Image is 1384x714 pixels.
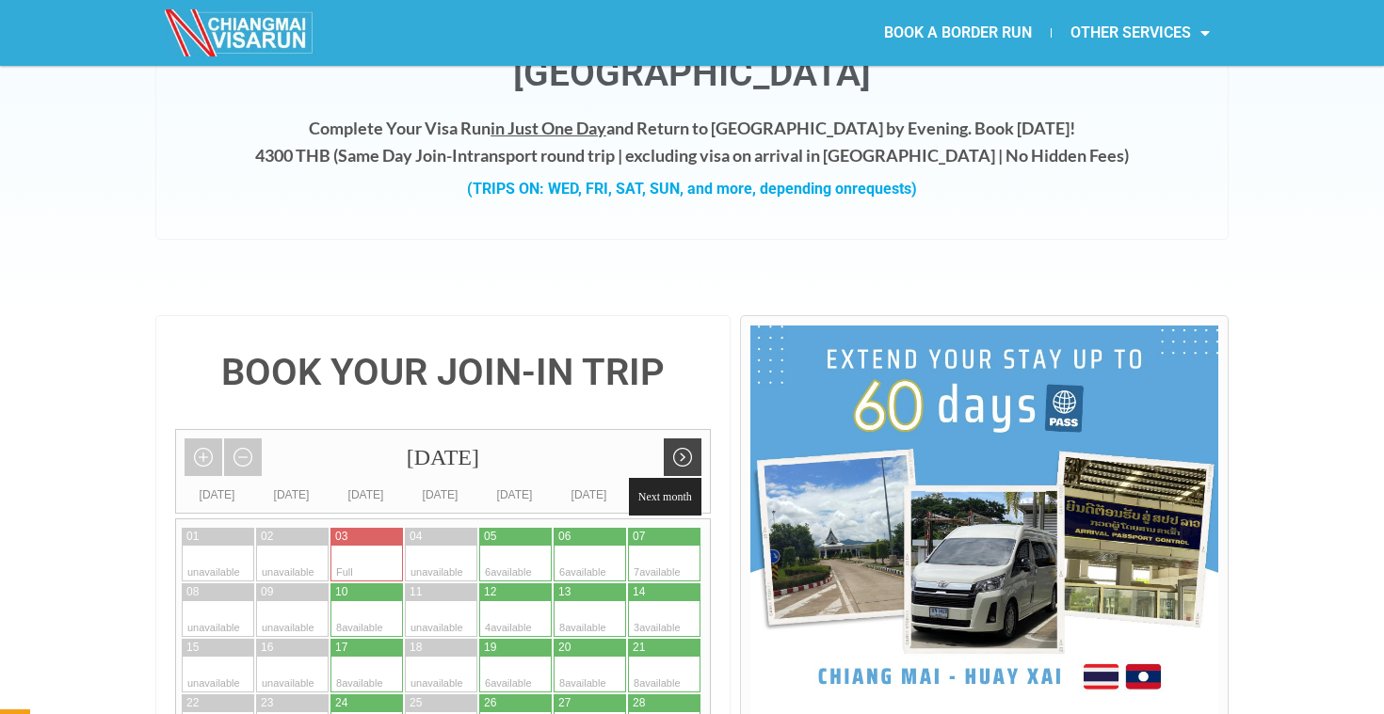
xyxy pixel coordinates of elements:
[175,354,711,391] h4: BOOK YOUR JOIN-IN TRIP
[484,695,496,711] div: 26
[261,584,273,600] div: 09
[410,529,422,545] div: 04
[626,485,700,504] div: [DATE]
[629,478,701,516] span: Next month
[335,584,347,600] div: 10
[335,695,347,711] div: 24
[852,180,917,198] span: requests)
[633,695,645,711] div: 28
[186,529,199,545] div: 01
[552,485,626,504] div: [DATE]
[467,180,917,198] strong: (TRIPS ON: WED, FRI, SAT, SUN, and more, depending on
[186,640,199,656] div: 15
[186,695,199,711] div: 22
[484,584,496,600] div: 12
[403,485,477,504] div: [DATE]
[477,485,552,504] div: [DATE]
[335,640,347,656] div: 17
[558,695,571,711] div: 27
[558,584,571,600] div: 13
[865,11,1051,55] a: BOOK A BORDER RUN
[261,695,273,711] div: 23
[335,529,347,545] div: 03
[329,485,403,504] div: [DATE]
[692,11,1229,55] nav: Menu
[254,485,329,504] div: [DATE]
[410,695,422,711] div: 25
[410,640,422,656] div: 18
[180,485,254,504] div: [DATE]
[633,584,645,600] div: 14
[484,640,496,656] div: 19
[558,640,571,656] div: 20
[664,438,701,476] a: Next month
[338,145,467,166] strong: Same Day Join-In
[410,584,422,600] div: 11
[633,529,645,545] div: 07
[261,529,273,545] div: 02
[186,584,199,600] div: 08
[491,118,606,138] span: in Just One Day
[175,115,1209,169] h4: Complete Your Visa Run and Return to [GEOGRAPHIC_DATA] by Evening. Book [DATE]! 4300 THB ( transp...
[558,529,571,545] div: 06
[633,640,645,656] div: 21
[261,640,273,656] div: 16
[176,430,710,485] div: [DATE]
[1052,11,1229,55] a: OTHER SERVICES
[484,529,496,545] div: 05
